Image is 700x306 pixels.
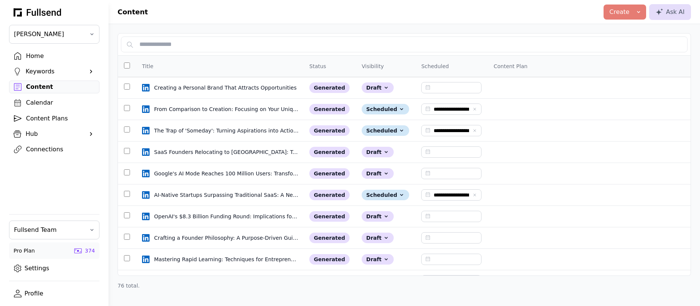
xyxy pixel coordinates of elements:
[9,96,99,109] a: Calendar
[14,30,84,39] span: [PERSON_NAME]
[309,211,350,222] div: generated
[494,62,527,70] div: Content Plan
[154,191,299,199] div: AI-Native Startups Surpassing Traditional SaaS: A New Investment Paradigm
[9,25,99,44] button: [PERSON_NAME]
[309,254,350,265] div: generated
[26,52,95,61] div: Home
[421,62,449,70] div: Scheduled
[362,147,394,157] div: Draft
[362,104,409,114] div: Scheduled
[14,247,35,254] div: Pro Plan
[154,127,299,134] div: The Trap of 'Someday': Turning Aspirations into Actions [DATE]
[472,107,477,111] button: Clear date
[362,125,409,136] div: Scheduled
[9,221,99,239] button: Fullsend Team
[154,234,299,242] div: Crafting a Founder Philosophy: A Purpose-Driven Guide
[142,62,153,70] div: Title
[154,213,299,220] div: OpenAI's $8.3 Billion Funding Round: Implications for AI and SaaS Entrepreneurs
[309,125,350,136] div: generated
[309,62,326,70] div: Status
[26,145,95,154] div: Connections
[9,262,99,275] a: Settings
[154,256,299,263] div: Mastering Rapid Learning: Techniques for Entrepreneurs
[9,287,99,300] a: Profile
[362,82,394,93] div: Draft
[604,5,646,20] button: Create
[26,98,95,107] div: Calendar
[154,105,299,113] div: From Comparison to Creation: Focusing on Your Unique Journey
[309,147,350,157] div: generated
[649,4,691,20] button: Ask AI
[26,82,95,91] div: Content
[362,233,394,243] div: Draft
[656,8,685,17] div: Ask AI
[309,82,350,93] div: generated
[118,7,148,17] h1: Content
[362,211,394,222] div: Draft
[14,225,84,234] span: Fullsend Team
[362,62,384,70] div: Visibility
[9,81,99,93] a: Content
[309,190,350,200] div: generated
[610,8,630,17] div: Create
[309,168,350,179] div: generated
[85,247,95,254] div: 374
[118,282,691,289] div: 76 total.
[9,50,99,62] a: Home
[472,128,477,133] button: Clear date
[309,233,350,243] div: generated
[9,143,99,156] a: Connections
[362,168,394,179] div: Draft
[472,193,477,197] button: Clear date
[362,190,409,200] div: Scheduled
[9,112,99,125] a: Content Plans
[154,148,299,156] div: SaaS Founders Relocating to [GEOGRAPHIC_DATA]: Tapping into AI Innovation
[154,170,299,177] div: Google's AI Mode Reaches 100 Million Users: Transforming Search and SaaS Integration
[362,254,394,265] div: Draft
[26,129,83,139] div: Hub
[26,67,83,76] div: Keywords
[309,104,350,114] div: generated
[154,84,298,91] div: Creating a Personal Brand That Attracts Opportunities
[26,114,95,123] div: Content Plans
